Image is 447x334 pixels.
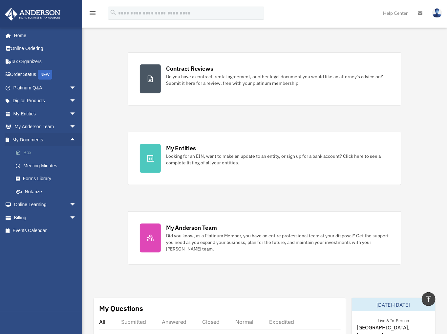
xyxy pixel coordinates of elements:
[5,107,86,120] a: My Entitiesarrow_drop_down
[5,55,86,68] a: Tax Organizers
[422,292,436,306] a: vertical_align_top
[5,198,86,211] a: Online Learningarrow_drop_down
[70,198,83,212] span: arrow_drop_down
[166,224,217,232] div: My Anderson Team
[9,185,86,198] a: Notarize
[128,211,401,265] a: My Anderson Team Did you know, as a Platinum Member, you have an entire professional team at your...
[110,9,117,16] i: search
[89,9,96,17] i: menu
[269,319,294,325] div: Expedited
[5,224,86,237] a: Events Calendar
[235,319,253,325] div: Normal
[70,81,83,95] span: arrow_drop_down
[5,81,86,94] a: Platinum Q&Aarrow_drop_down
[70,133,83,147] span: arrow_drop_up
[202,319,220,325] div: Closed
[128,52,401,106] a: Contract Reviews Do you have a contract, rental agreement, or other legal document you would like...
[425,295,433,303] i: vertical_align_top
[5,211,86,224] a: Billingarrow_drop_down
[166,64,213,73] div: Contract Reviews
[9,172,86,185] a: Forms Library
[70,120,83,134] span: arrow_drop_down
[166,232,389,252] div: Did you know, as a Platinum Member, you have an entire professional team at your disposal? Get th...
[162,319,186,325] div: Answered
[99,303,143,313] div: My Questions
[166,73,389,86] div: Do you have a contract, rental agreement, or other legal document you would like an attorney's ad...
[9,159,86,172] a: Meeting Minutes
[5,42,86,55] a: Online Ordering
[38,70,52,80] div: NEW
[5,133,86,146] a: My Documentsarrow_drop_up
[99,319,105,325] div: All
[70,107,83,121] span: arrow_drop_down
[352,298,436,311] div: [DATE]-[DATE]
[5,29,83,42] a: Home
[372,317,414,323] div: Live & In-Person
[3,8,62,21] img: Anderson Advisors Platinum Portal
[70,211,83,225] span: arrow_drop_down
[128,132,401,185] a: My Entities Looking for an EIN, want to make an update to an entity, or sign up for a bank accoun...
[5,94,86,107] a: Digital Productsarrow_drop_down
[5,68,86,82] a: Order StatusNEW
[70,94,83,108] span: arrow_drop_down
[166,144,196,152] div: My Entities
[9,146,86,159] a: Box
[5,120,86,133] a: My Anderson Teamarrow_drop_down
[432,8,442,18] img: User Pic
[166,153,389,166] div: Looking for an EIN, want to make an update to an entity, or sign up for a bank account? Click her...
[89,12,96,17] a: menu
[121,319,146,325] div: Submitted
